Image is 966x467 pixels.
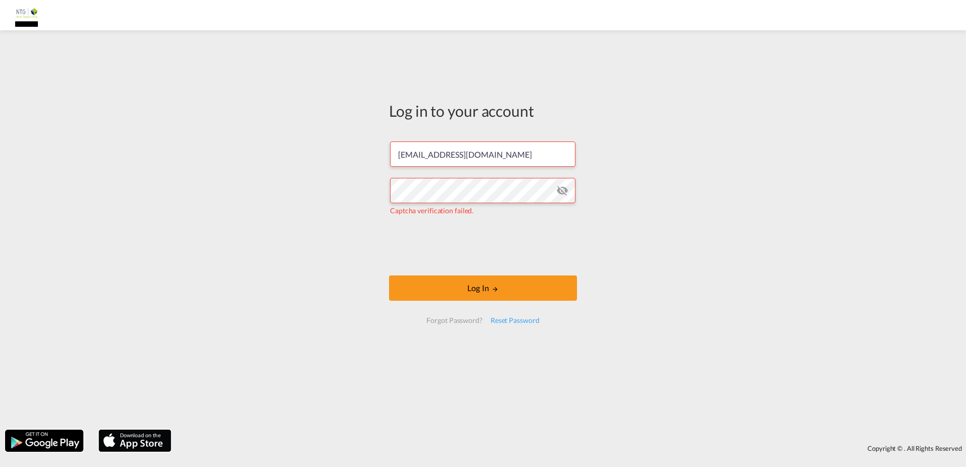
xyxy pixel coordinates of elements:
[390,142,575,167] input: Enter email/phone number
[4,429,84,453] img: google.png
[176,440,966,457] div: Copyright © . All Rights Reserved
[389,275,577,301] button: LOGIN
[556,184,568,197] md-icon: icon-eye-off
[487,311,544,330] div: Reset Password
[422,311,486,330] div: Forgot Password?
[15,4,38,27] img: b7b96920c17411eca9de8ddf9a75f21b.JPG
[389,100,577,121] div: Log in to your account
[406,226,560,265] iframe: reCAPTCHA
[390,206,473,215] span: Captcha verification failed.
[98,429,172,453] img: apple.png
